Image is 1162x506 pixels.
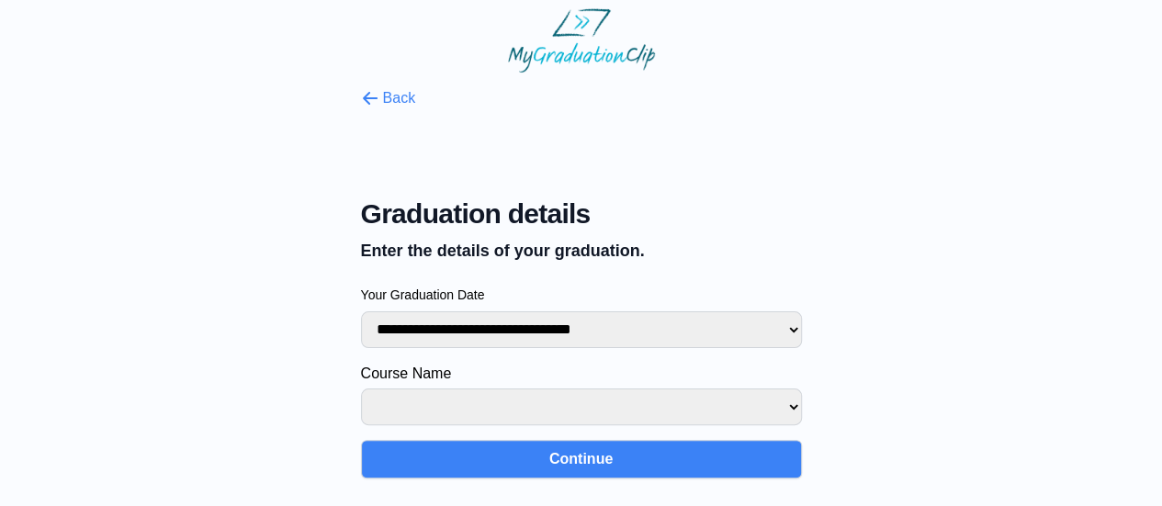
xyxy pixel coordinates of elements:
button: Back [361,87,416,109]
span: Graduation details [361,197,802,231]
button: Continue [361,440,802,478]
img: MyGraduationClip [508,8,655,73]
p: Enter the details of your graduation. [361,238,802,264]
label: Your Graduation Date [361,286,802,304]
label: Course Name [361,363,802,385]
